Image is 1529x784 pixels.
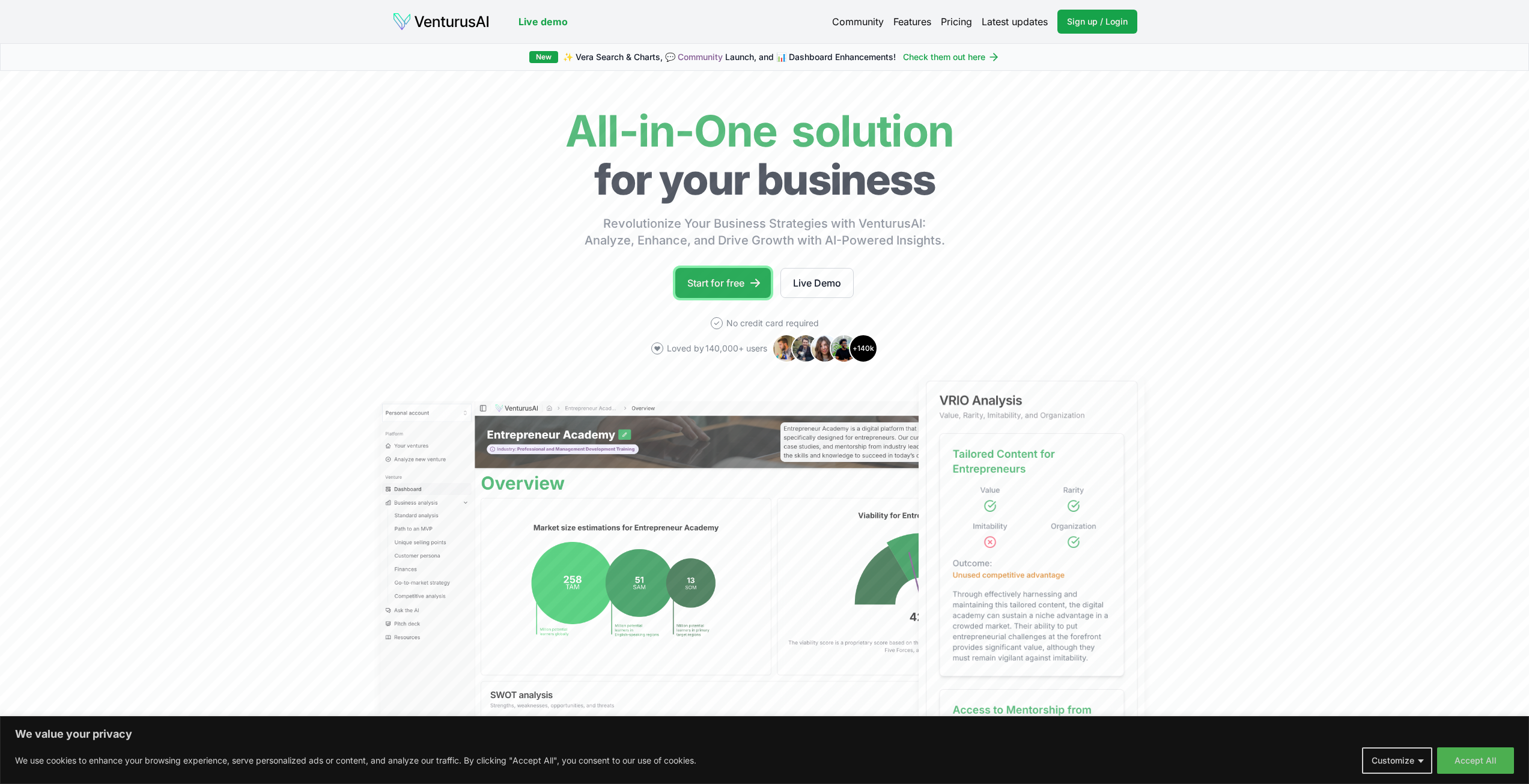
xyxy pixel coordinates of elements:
a: Latest updates [982,14,1048,29]
p: We value your privacy [15,727,1514,741]
a: Live Demo [780,268,854,298]
p: We use cookies to enhance your browsing experience, serve personalized ads or content, and analyz... [15,753,696,768]
a: Community [832,14,884,29]
a: Pricing [941,14,972,29]
a: Start for free [675,268,771,298]
img: Avatar 2 [791,334,820,363]
button: Customize [1362,747,1432,774]
a: Live demo [518,14,568,29]
a: Sign up / Login [1057,10,1137,34]
span: Sign up / Login [1067,16,1128,28]
a: Check them out here [903,51,1000,63]
img: logo [392,12,490,31]
img: Avatar 4 [830,334,859,363]
a: Community [678,52,723,62]
img: Avatar 1 [772,334,801,363]
a: Features [893,14,931,29]
img: Avatar 3 [810,334,839,363]
button: Accept All [1437,747,1514,774]
div: New [529,51,558,63]
span: ✨ Vera Search & Charts, 💬 Launch, and 📊 Dashboard Enhancements! [563,51,896,63]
